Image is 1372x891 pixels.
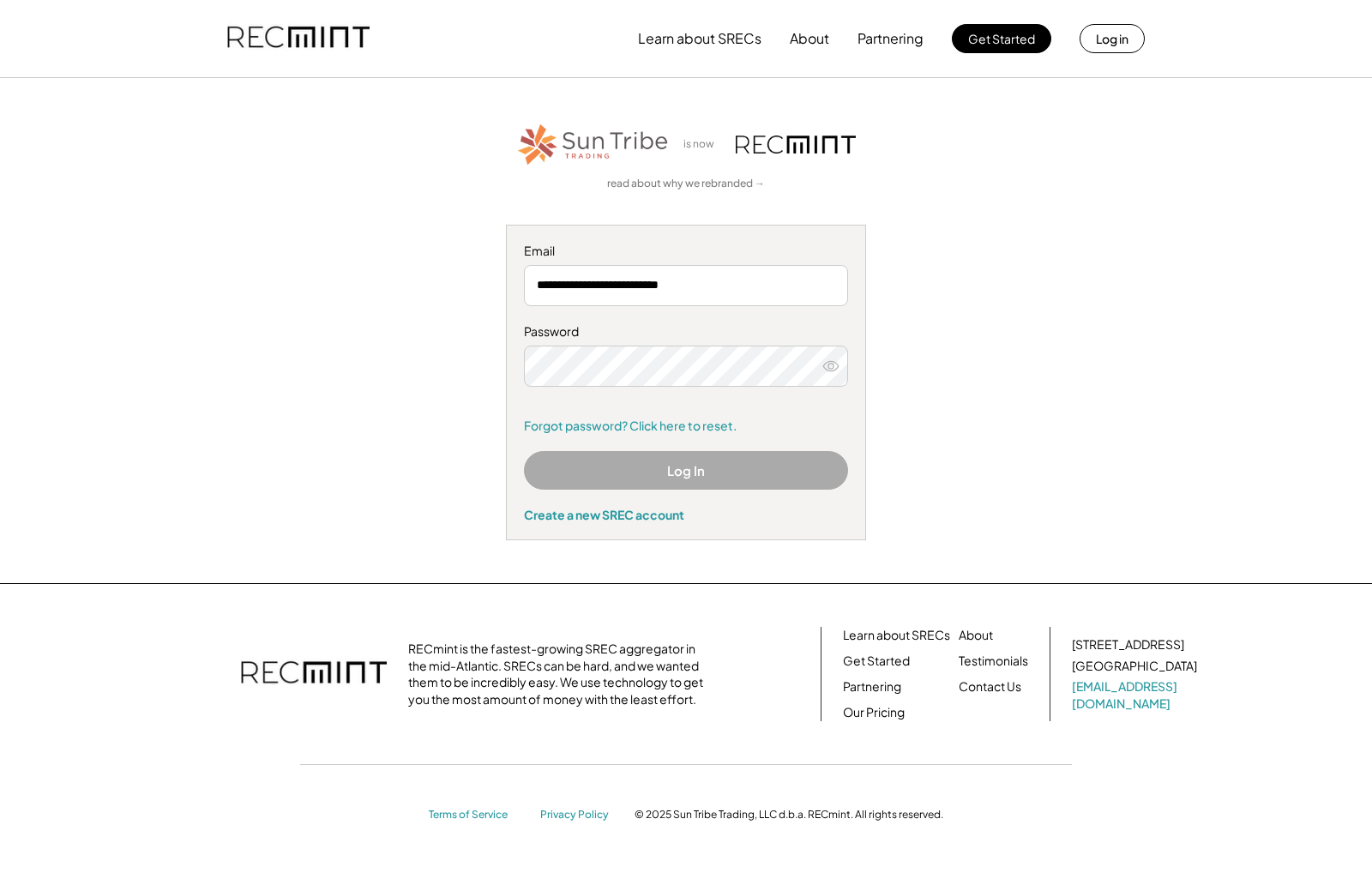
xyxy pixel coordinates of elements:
button: Get Started [952,24,1051,53]
a: Contact Us [959,678,1021,695]
div: Password [524,323,848,340]
a: read about why we rebranded → [607,177,765,191]
a: About [959,627,993,644]
a: Get Started [843,653,910,670]
button: Log In [524,451,848,490]
button: Log in [1080,24,1145,53]
div: is now [679,137,727,152]
a: Privacy Policy [540,808,617,822]
a: [EMAIL_ADDRESS][DOMAIN_NAME] [1072,678,1200,712]
div: Create a new SREC account [524,507,848,522]
a: Learn about SRECs [843,627,950,644]
div: RECmint is the fastest-growing SREC aggregator in the mid-Atlantic. SRECs can be hard, and we wan... [408,641,713,707]
a: Our Pricing [843,704,905,721]
a: Testimonials [959,653,1028,670]
div: [STREET_ADDRESS] [1072,636,1184,653]
div: Email [524,243,848,260]
button: About [790,21,829,56]
button: Partnering [857,21,924,56]
a: Partnering [843,678,901,695]
div: © 2025 Sun Tribe Trading, LLC d.b.a. RECmint. All rights reserved. [635,808,943,822]
button: Learn about SRECs [638,21,761,56]
a: Terms of Service [429,808,523,822]
a: Forgot password? Click here to reset. [524,418,848,435]
img: recmint-logotype%403x.png [227,9,370,68]
img: recmint-logotype%403x.png [736,135,856,154]
img: recmint-logotype%403x.png [241,644,387,704]
div: [GEOGRAPHIC_DATA] [1072,658,1197,675]
img: STT_Horizontal_Logo%2B-%2BColor.png [516,121,671,168]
